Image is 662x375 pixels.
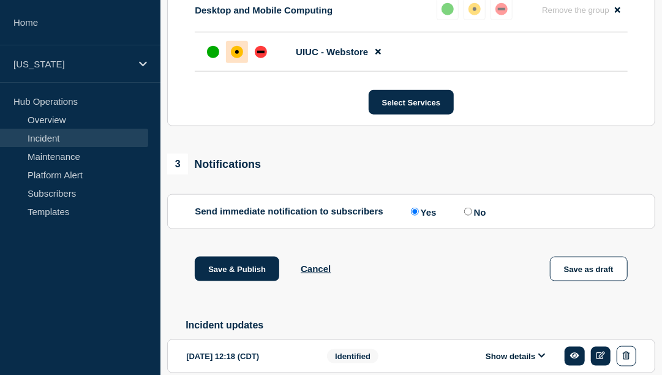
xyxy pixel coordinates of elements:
[301,263,331,274] button: Cancel
[13,59,131,69] p: [US_STATE]
[369,90,454,115] button: Select Services
[482,351,549,362] button: Show details
[207,46,219,58] div: up
[461,206,486,218] label: No
[195,206,383,218] p: Send immediate notification to subscribers
[195,5,333,15] p: Desktop and Mobile Computing
[186,346,309,366] div: [DATE] 12:18 (CDT)
[255,46,267,58] div: down
[411,208,419,216] input: Yes
[186,320,655,331] h2: Incident updates
[468,3,481,15] div: affected
[542,6,609,15] span: Remove the group
[327,349,378,363] span: Identified
[195,206,628,218] div: Send immediate notification to subscribers
[167,154,188,175] span: 3
[195,257,279,281] button: Save & Publish
[167,154,261,175] div: Notifications
[296,47,368,57] span: UIUC - Webstore
[442,3,454,15] div: up
[464,208,472,216] input: No
[231,46,243,58] div: affected
[550,257,628,281] button: Save as draft
[495,3,508,15] div: down
[408,206,437,218] label: Yes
